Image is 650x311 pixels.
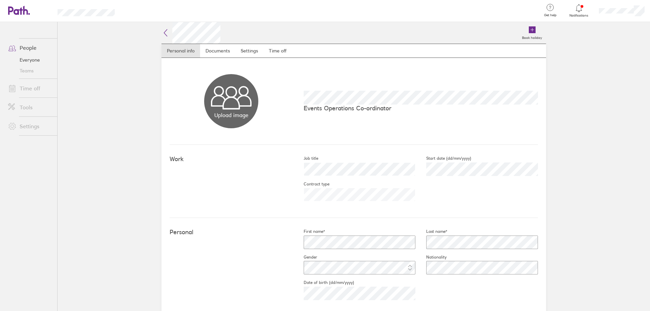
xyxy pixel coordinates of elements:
a: Documents [200,44,235,58]
h4: Personal [170,229,293,236]
a: Book holiday [518,22,546,44]
p: Events Operations Co-ordinator [304,105,538,112]
label: Date of birth (dd/mm/yyyy) [293,280,354,285]
span: Get help [539,13,561,17]
a: Personal info [161,44,200,58]
a: Teams [3,65,57,76]
label: Book holiday [518,34,546,40]
span: Notifications [568,14,590,18]
label: Last name* [415,229,447,234]
label: Job title [293,156,318,161]
a: Settings [3,119,57,133]
label: Nationality [415,254,447,260]
label: Gender [293,254,317,260]
a: Time off [263,44,292,58]
h4: Work [170,156,293,163]
a: Time off [3,82,57,95]
label: First name* [293,229,325,234]
a: Everyone [3,54,57,65]
a: Tools [3,101,57,114]
label: Start date (dd/mm/yyyy) [415,156,471,161]
a: People [3,41,57,54]
a: Settings [235,44,263,58]
a: Notifications [568,3,590,18]
label: Contract type [293,181,329,187]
